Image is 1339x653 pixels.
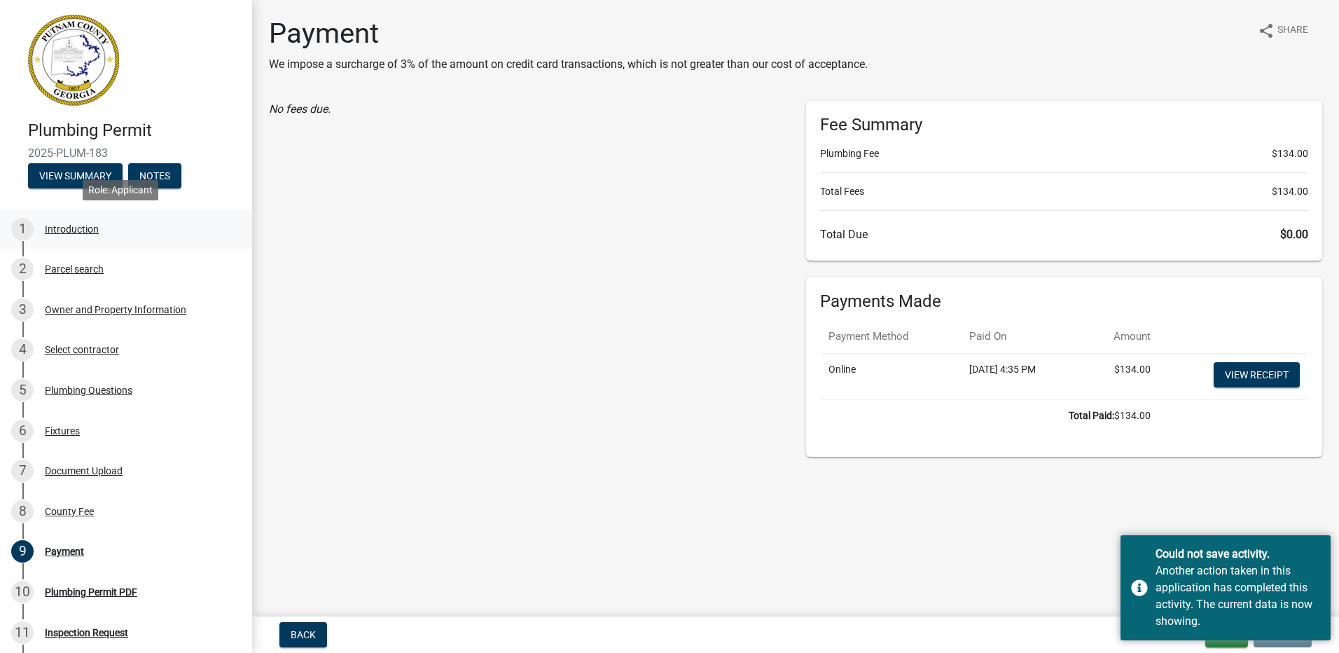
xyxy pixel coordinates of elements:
span: $0.00 [1280,228,1308,241]
div: Inspection Request [45,628,128,638]
div: 10 [11,581,34,603]
div: 4 [11,338,34,361]
i: No fees due. [269,102,331,116]
div: 1 [11,218,34,240]
div: 2 [11,258,34,280]
div: Document Upload [45,466,123,476]
div: 3 [11,298,34,321]
th: Amount [1081,320,1159,353]
button: Notes [128,163,181,188]
div: Plumbing Questions [45,385,132,395]
li: Plumbing Fee [820,146,1308,161]
b: Total Paid: [1069,410,1114,421]
div: Parcel search [45,264,104,274]
div: Select contractor [45,345,119,355]
a: View receipt [1214,362,1300,387]
h6: Total Due [820,228,1308,241]
div: 11 [11,621,34,644]
div: Payment [45,547,84,556]
div: Owner and Property Information [45,305,186,315]
div: Fixtures [45,426,80,436]
div: Could not save activity. [1156,546,1320,563]
h6: Payments Made [820,291,1308,312]
div: 8 [11,500,34,523]
div: 6 [11,420,34,442]
wm-modal-confirm: Notes [128,171,181,182]
p: We impose a surcharge of 3% of the amount on credit card transactions, which is not greater than ... [269,56,868,73]
td: $134.00 [820,399,1159,432]
button: shareShare [1247,17,1319,44]
span: $134.00 [1272,184,1308,199]
span: Back [291,629,316,640]
h1: Payment [269,17,868,50]
div: Introduction [45,224,99,234]
wm-modal-confirm: Summary [28,171,123,182]
div: Plumbing Permit PDF [45,587,137,597]
li: Total Fees [820,184,1308,199]
button: Back [279,622,327,647]
div: Another action taken in this application has completed this activity. The current data is now sho... [1156,563,1320,630]
td: Online [820,353,961,399]
i: share [1258,22,1275,39]
img: Putnam County, Georgia [28,15,119,106]
div: County Fee [45,507,94,516]
span: 2025-PLUM-183 [28,146,224,160]
div: 9 [11,540,34,563]
th: Payment Method [820,320,961,353]
h4: Plumbing Permit [28,121,241,141]
div: 7 [11,460,34,482]
button: View Summary [28,163,123,188]
div: Role: Applicant [83,180,158,200]
div: 5 [11,379,34,401]
h6: Fee Summary [820,115,1308,135]
th: Paid On [961,320,1081,353]
td: $134.00 [1081,353,1159,399]
span: Share [1277,22,1308,39]
span: $134.00 [1272,146,1308,161]
td: [DATE] 4:35 PM [961,353,1081,399]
